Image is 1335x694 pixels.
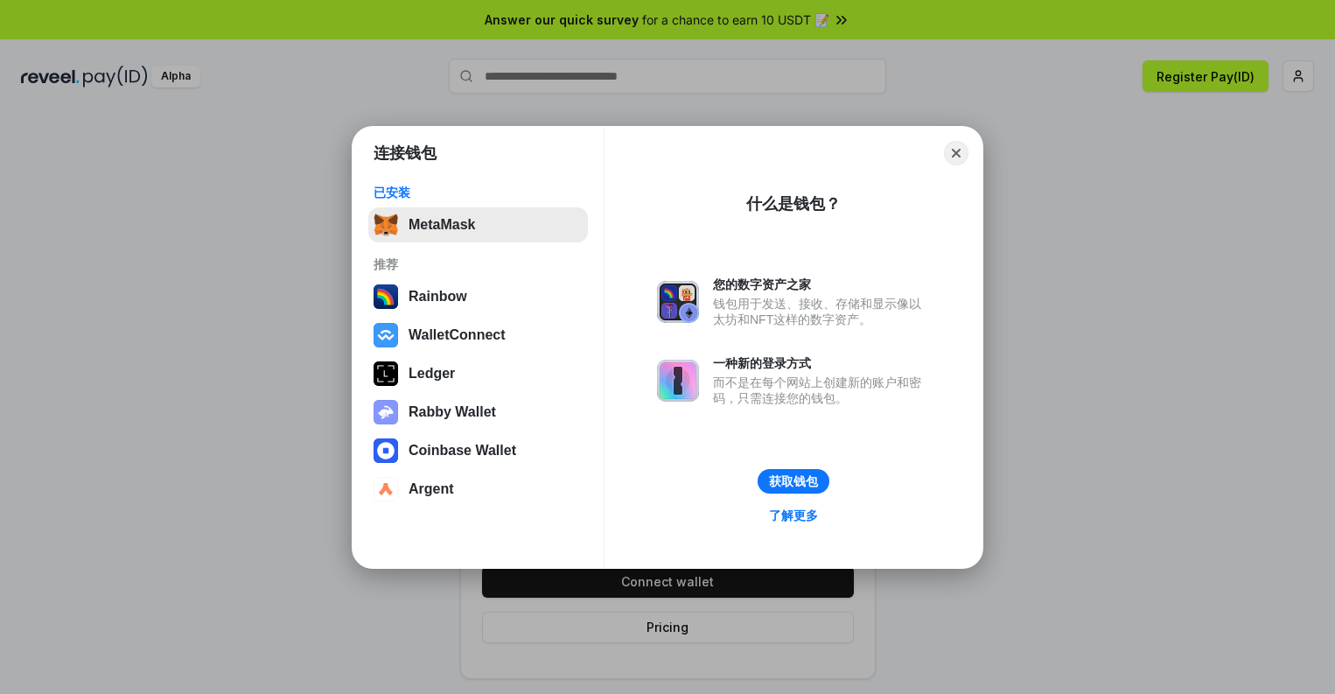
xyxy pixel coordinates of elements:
button: Close [944,141,968,165]
h1: 连接钱包 [374,143,437,164]
div: Coinbase Wallet [409,443,516,459]
div: WalletConnect [409,327,506,343]
div: Argent [409,481,454,497]
button: 获取钱包 [758,469,829,494]
div: 钱包用于发送、接收、存储和显示像以太坊和NFT这样的数字资产。 [713,296,930,327]
div: Rainbow [409,289,467,305]
img: svg+xml,%3Csvg%20width%3D%2228%22%20height%3D%2228%22%20viewBox%3D%220%200%2028%2028%22%20fill%3D... [374,323,398,347]
a: 了解更多 [758,504,828,527]
button: MetaMask [368,207,588,242]
img: svg+xml,%3Csvg%20width%3D%22120%22%20height%3D%22120%22%20viewBox%3D%220%200%20120%20120%22%20fil... [374,284,398,309]
button: Coinbase Wallet [368,433,588,468]
img: svg+xml,%3Csvg%20fill%3D%22none%22%20height%3D%2233%22%20viewBox%3D%220%200%2035%2033%22%20width%... [374,213,398,237]
div: 什么是钱包？ [746,193,841,214]
div: 了解更多 [769,508,818,523]
img: svg+xml,%3Csvg%20xmlns%3D%22http%3A%2F%2Fwww.w3.org%2F2000%2Fsvg%22%20fill%3D%22none%22%20viewBox... [657,281,699,323]
button: WalletConnect [368,318,588,353]
div: 已安装 [374,185,583,200]
img: svg+xml,%3Csvg%20width%3D%2228%22%20height%3D%2228%22%20viewBox%3D%220%200%2028%2028%22%20fill%3D... [374,438,398,463]
button: Rainbow [368,279,588,314]
div: 一种新的登录方式 [713,355,930,371]
div: Ledger [409,366,455,382]
div: MetaMask [409,217,475,233]
img: svg+xml,%3Csvg%20xmlns%3D%22http%3A%2F%2Fwww.w3.org%2F2000%2Fsvg%22%20width%3D%2228%22%20height%3... [374,361,398,386]
img: svg+xml,%3Csvg%20xmlns%3D%22http%3A%2F%2Fwww.w3.org%2F2000%2Fsvg%22%20fill%3D%22none%22%20viewBox... [657,360,699,402]
div: 推荐 [374,256,583,272]
button: Ledger [368,356,588,391]
img: svg+xml,%3Csvg%20xmlns%3D%22http%3A%2F%2Fwww.w3.org%2F2000%2Fsvg%22%20fill%3D%22none%22%20viewBox... [374,400,398,424]
img: svg+xml,%3Csvg%20width%3D%2228%22%20height%3D%2228%22%20viewBox%3D%220%200%2028%2028%22%20fill%3D... [374,477,398,501]
div: 您的数字资产之家 [713,277,930,292]
button: Rabby Wallet [368,395,588,430]
div: 获取钱包 [769,473,818,489]
button: Argent [368,472,588,507]
div: Rabby Wallet [409,404,496,420]
div: 而不是在每个网站上创建新的账户和密码，只需连接您的钱包。 [713,375,930,406]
